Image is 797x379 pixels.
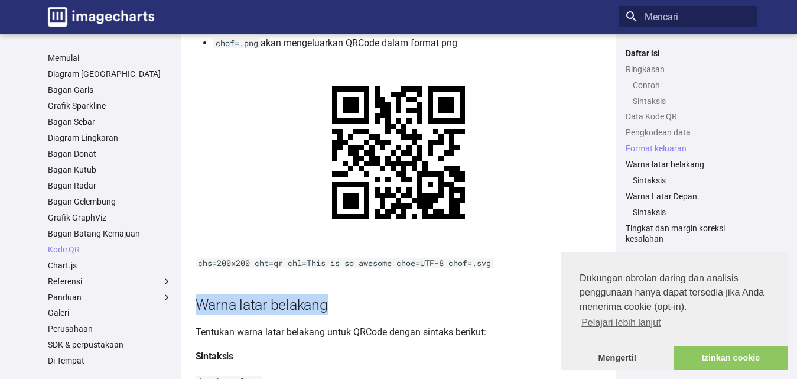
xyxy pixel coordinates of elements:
[48,7,154,27] img: logo
[626,159,750,170] a: Warna latar belakang
[48,356,84,365] font: Di Tempat
[48,323,172,334] a: Perusahaan
[48,148,172,159] a: Bagan Donat
[48,132,172,143] a: Diagram Lingkaran
[581,318,661,328] font: Pelajari lebih lanjut
[305,60,492,246] img: bagan
[626,80,750,106] nav: Ringkasan
[48,197,116,206] font: Bagan Gelembung
[633,96,750,106] a: Sintaksis
[48,116,172,127] a: Bagan Sebar
[580,314,663,332] a: pelajari lebih lanjut tentang cookie
[48,212,172,223] a: Grafik GraphViz
[633,175,750,186] a: Sintaksis
[48,196,172,207] a: Bagan Gelembung
[633,207,750,218] a: Sintaksis
[626,191,750,202] a: Warna Latar Depan
[48,164,172,175] a: Bagan Kutub
[626,207,750,218] nav: Warna Latar Depan
[619,48,757,245] nav: Daftar isi
[48,133,118,142] font: Diagram Lingkaran
[48,53,79,63] font: Memulai
[48,213,106,222] font: Grafik GraphViz
[48,101,172,111] a: Grafik Sparkline
[626,111,750,122] a: Data Kode QR
[48,244,172,255] a: Kode QR
[48,101,106,111] font: Grafik Sparkline
[626,160,704,169] font: Warna latar belakang
[702,353,760,362] font: Izinkan cookie
[633,176,666,185] font: Sintaksis
[48,324,93,333] font: Perusahaan
[598,353,637,362] font: Mengerti!
[626,223,725,244] font: Tingkat dan margin koreksi kesalahan
[48,277,82,286] font: Referensi
[213,38,261,48] code: chof=.png
[674,346,788,370] a: izinkan cookie
[48,85,93,95] font: Bagan Garis
[626,192,697,201] font: Warna Latar Depan
[196,326,486,338] font: Tentukan warna latar belakang untuk QRCode dengan sintaks berikut:
[48,293,82,302] font: Panduan
[196,351,234,362] font: Sintaksis
[48,229,140,238] font: Bagan Batang Kemajuan
[633,96,666,106] font: Sintaksis
[561,346,674,370] a: abaikan pesan cookie
[48,245,80,254] font: Kode QR
[48,307,172,318] a: Galeri
[626,64,750,74] a: Ringkasan
[48,228,172,239] a: Bagan Batang Kemajuan
[626,223,750,244] a: Tingkat dan margin koreksi kesalahan
[626,112,677,121] font: Data Kode QR
[48,260,172,271] a: Chart.js
[48,165,96,174] font: Bagan Kutub
[626,127,750,138] a: Pengkodean data
[48,85,172,95] a: Bagan Garis
[626,143,750,154] a: Format keluaran
[48,340,123,349] font: SDK & perpustakaan
[626,64,665,74] font: Ringkasan
[633,80,660,90] font: Contoh
[626,144,687,153] font: Format keluaran
[48,180,172,191] a: Bagan Radar
[48,355,172,366] a: Di Tempat
[48,117,95,127] font: Bagan Sebar
[261,37,457,48] font: akan mengeluarkan QRCode dalam format png
[196,296,328,313] font: Warna latar belakang
[48,69,172,79] a: Diagram [GEOGRAPHIC_DATA]
[48,53,172,63] a: Memulai
[626,128,691,137] font: Pengkodean data
[48,261,77,270] font: Chart.js
[626,48,660,58] font: Daftar isi
[43,2,159,31] a: Dokumentasi Bagan Gambar
[561,252,788,370] div: persetujuan cookie
[633,208,666,217] font: Sintaksis
[48,149,96,158] font: Bagan Donat
[626,175,750,186] nav: Warna latar belakang
[196,258,493,268] code: chs=200x200 cht=qr chl=This is so awesome choe=UTF-8 chof=.svg
[48,339,172,350] a: SDK & perpustakaan
[48,308,69,318] font: Galeri
[48,69,161,79] font: Diagram [GEOGRAPHIC_DATA]
[48,181,96,190] font: Bagan Radar
[619,6,757,27] input: Mencari
[580,273,764,312] font: Dukungan obrolan daring dan analisis penggunaan hanya dapat tersedia jika Anda menerima cookie (o...
[633,80,750,90] a: Contoh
